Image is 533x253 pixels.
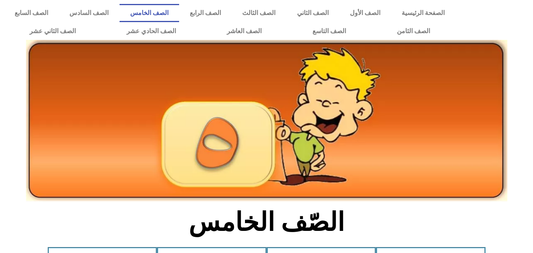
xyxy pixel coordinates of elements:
[371,22,455,40] a: الصف الثامن
[179,4,232,22] a: الصف الرابع
[101,22,201,40] a: الصف الحادي عشر
[232,4,286,22] a: الصف الثالث
[391,4,455,22] a: الصفحة الرئيسية
[287,22,371,40] a: الصف التاسع
[201,22,287,40] a: الصف العاشر
[4,4,59,22] a: الصف السابع
[136,207,397,238] h2: الصّف الخامس
[339,4,391,22] a: الصف الأول
[4,22,101,40] a: الصف الثاني عشر
[120,4,179,22] a: الصف الخامس
[59,4,119,22] a: الصف السادس
[286,4,339,22] a: الصف الثاني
